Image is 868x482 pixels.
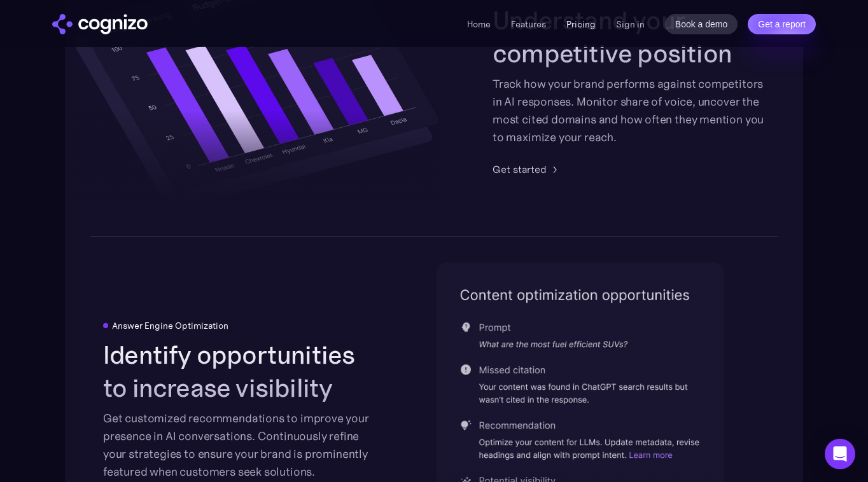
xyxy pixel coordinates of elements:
[511,18,546,30] a: Features
[467,18,491,30] a: Home
[825,439,855,469] div: Open Intercom Messenger
[52,14,148,34] img: cognizo logo
[566,18,596,30] a: Pricing
[616,17,645,32] a: Sign in
[103,338,375,404] h2: Identify opportunities to increase visibility
[493,162,562,177] a: Get started
[52,14,148,34] a: home
[112,320,228,331] div: Answer Engine Optimization
[665,14,738,34] a: Book a demo
[748,14,816,34] a: Get a report
[103,410,375,481] div: Get customized recommendations to improve your presence in AI conversations. Continuously refine ...
[493,162,547,177] div: Get started
[493,75,765,146] div: Track how your brand performs against competitors in AI responses. Monitor share of voice, uncove...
